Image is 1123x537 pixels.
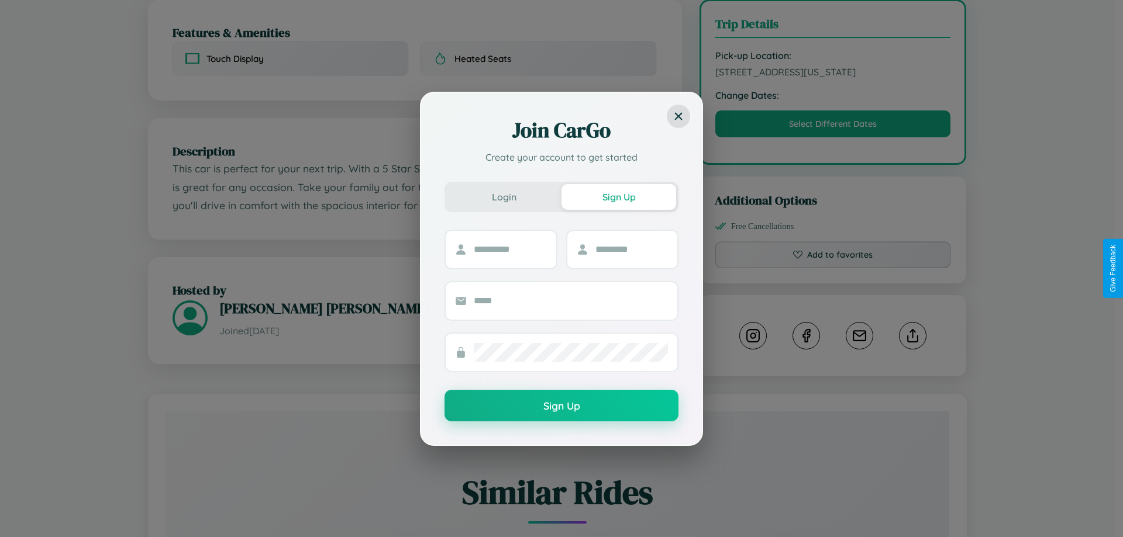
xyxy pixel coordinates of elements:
[561,184,676,210] button: Sign Up
[445,390,678,421] button: Sign Up
[1109,245,1117,292] div: Give Feedback
[445,150,678,164] p: Create your account to get started
[447,184,561,210] button: Login
[445,116,678,144] h2: Join CarGo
